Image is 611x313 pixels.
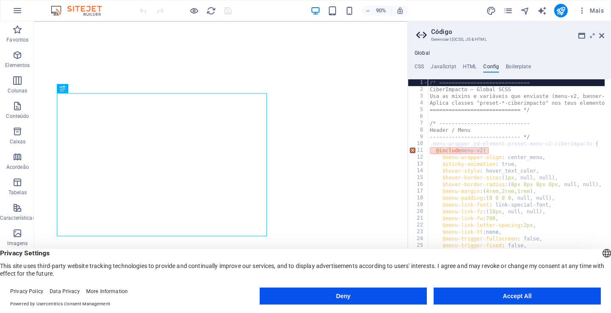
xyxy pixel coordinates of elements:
span: Mais [578,6,604,15]
div: 20 [408,208,429,215]
div: 1 [408,79,429,86]
button: Clique aqui para sair do modo de visualização e continuar editando [189,6,199,16]
div: 24 [408,235,429,242]
i: Recarregar página [206,6,216,16]
div: 4 [408,100,429,106]
div: 19 [408,201,429,208]
div: 2 [408,86,429,93]
div: 5 [408,106,429,113]
button: navigator [520,6,530,16]
i: AI Writer [537,6,547,16]
h6: 90% [374,6,388,16]
div: 6 [408,113,429,120]
div: 9 [408,134,429,140]
h4: HTML [463,64,477,73]
div: 15 [408,174,429,181]
img: Editor Logo [49,6,112,16]
button: reload [206,6,216,16]
div: 23 [408,229,429,235]
div: 10 [408,140,429,147]
i: Navegador [520,6,530,16]
p: Acordeão [6,164,29,170]
i: Páginas (Ctrl+Alt+S) [503,6,513,16]
div: 21 [408,215,429,222]
p: Colunas [8,87,27,94]
h2: Código [431,28,604,36]
div: 14 [408,168,429,174]
div: 7 [408,120,429,127]
div: 16 [408,181,429,188]
p: Caixas [10,138,26,145]
p: Conteúdo [6,113,29,120]
button: 90% [362,6,392,16]
button: publish [554,4,568,17]
p: Imagens [7,240,28,247]
h4: Config [483,64,499,73]
div: 3 [408,93,429,100]
i: Design (Ctrl+Alt+Y) [486,6,496,16]
button: Mais [575,4,607,17]
div: 18 [408,195,429,201]
button: pages [503,6,513,16]
h4: Global [415,50,430,57]
h3: Gerenciar (S)CSS, JS & HTML [431,36,587,43]
i: Ao redimensionar, ajusta automaticamente o nível de zoom para caber no dispositivo escolhido. [396,7,404,14]
button: design [486,6,496,16]
h4: CSS [415,64,424,73]
div: 11 [408,147,429,154]
p: Favoritos [6,36,28,43]
div: 25 [408,242,429,249]
p: Elementos [5,62,30,69]
div: 13 [408,161,429,168]
h4: Boilerplate [506,64,531,73]
button: text_generator [537,6,547,16]
div: 12 [408,154,429,161]
p: Tabelas [8,189,27,196]
div: 8 [408,127,429,134]
h4: JavaScript [431,64,456,73]
div: 22 [408,222,429,229]
div: 17 [408,188,429,195]
i: Publicar [556,6,566,16]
